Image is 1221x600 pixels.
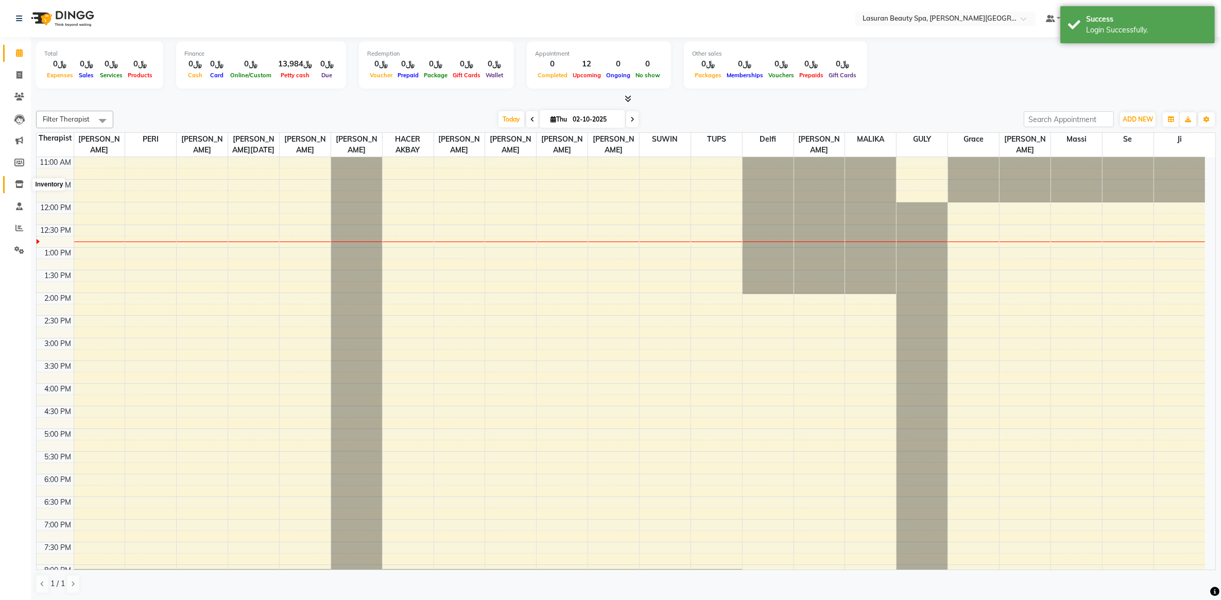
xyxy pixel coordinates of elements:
[692,49,859,58] div: Other sales
[44,58,76,70] div: ﷼0
[897,133,948,146] span: GULY
[535,49,663,58] div: Appointment
[421,58,450,70] div: ﷼0
[43,361,74,372] div: 3:30 PM
[691,133,742,146] span: TUPS
[37,133,74,144] div: Therapist
[640,133,691,146] span: SUWIN
[604,72,633,79] span: Ongoing
[38,157,74,168] div: 11:00 AM
[434,133,485,157] span: [PERSON_NAME]
[50,578,65,589] span: 1 / 1
[206,58,228,70] div: ﷼0
[826,72,859,79] span: Gift Cards
[74,133,125,157] span: [PERSON_NAME]
[316,58,338,70] div: ﷼0
[367,72,395,79] span: Voucher
[794,133,845,157] span: [PERSON_NAME]
[43,520,74,530] div: 7:00 PM
[395,72,421,79] span: Prepaid
[535,72,570,79] span: Completed
[367,49,506,58] div: Redemption
[743,133,794,146] span: Delfi
[421,72,450,79] span: Package
[43,384,74,395] div: 4:00 PM
[185,72,205,79] span: Cash
[44,72,76,79] span: Expenses
[1103,133,1154,146] span: se
[1123,115,1153,123] span: ADD NEW
[383,133,434,157] span: HACER AKBAY
[76,58,97,70] div: ﷼0
[331,133,382,157] span: [PERSON_NAME]
[43,338,74,349] div: 3:00 PM
[228,72,274,79] span: Online/Custom
[43,497,74,508] div: 6:30 PM
[724,58,766,70] div: ﷼0
[548,115,570,123] span: Thu
[26,4,97,33] img: logo
[570,112,621,127] input: 2025-10-02
[395,58,421,70] div: ﷼0
[483,72,506,79] span: Wallet
[77,72,97,79] span: Sales
[43,452,74,462] div: 5:30 PM
[43,316,74,327] div: 2:30 PM
[692,58,724,70] div: ﷼0
[1086,14,1207,25] div: Success
[43,565,74,576] div: 8:00 PM
[208,72,226,79] span: Card
[1000,133,1051,157] span: [PERSON_NAME]
[948,133,999,146] span: Grace
[43,474,74,485] div: 6:00 PM
[125,133,176,146] span: PERI
[826,58,859,70] div: ﷼0
[535,58,570,70] div: 0
[39,225,74,236] div: 12:30 PM
[43,270,74,281] div: 1:30 PM
[1086,25,1207,36] div: Login Successfully.
[43,429,74,440] div: 5:00 PM
[450,72,483,79] span: Gift Cards
[1051,133,1102,146] span: massi
[228,133,279,157] span: [PERSON_NAME][DATE]
[97,58,125,70] div: ﷼0
[228,58,274,70] div: ﷼0
[274,58,316,70] div: ﷼13,984
[32,179,65,191] div: Inventory
[604,58,633,70] div: 0
[1024,111,1114,127] input: Search Appointment
[633,58,663,70] div: 0
[43,542,74,553] div: 7:30 PM
[184,49,338,58] div: Finance
[724,72,766,79] span: Memberships
[588,133,639,157] span: [PERSON_NAME]
[39,202,74,213] div: 12:00 PM
[766,58,797,70] div: ﷼0
[692,72,724,79] span: Packages
[633,72,663,79] span: No show
[766,72,797,79] span: Vouchers
[570,58,604,70] div: 12
[570,72,604,79] span: Upcoming
[537,133,588,157] span: [PERSON_NAME]
[177,133,228,157] span: [PERSON_NAME]
[280,133,331,157] span: [PERSON_NAME]
[797,58,826,70] div: ﷼0
[125,72,155,79] span: Products
[43,293,74,304] div: 2:00 PM
[319,72,335,79] span: Due
[367,58,395,70] div: ﷼0
[184,58,206,70] div: ﷼0
[498,111,524,127] span: Today
[1120,112,1156,127] button: ADD NEW
[43,248,74,259] div: 1:00 PM
[485,133,536,157] span: [PERSON_NAME]
[797,72,826,79] span: Prepaids
[1154,133,1205,146] span: Ji
[278,72,312,79] span: Petty cash
[845,133,896,146] span: MALIKA
[43,115,90,123] span: Filter Therapist
[44,49,155,58] div: Total
[450,58,483,70] div: ﷼0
